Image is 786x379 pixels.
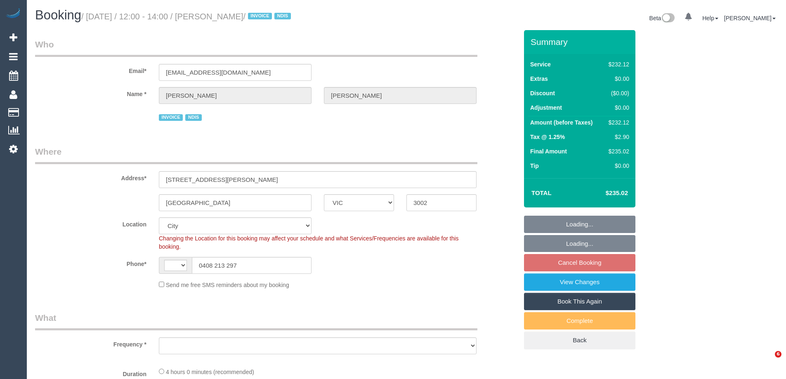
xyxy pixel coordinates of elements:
div: $0.00 [605,162,629,170]
input: Phone* [192,257,312,274]
label: Tax @ 1.25% [530,133,565,141]
span: / [243,12,293,21]
h3: Summary [531,37,631,47]
span: Booking [35,8,81,22]
a: View Changes [524,273,635,291]
strong: Total [531,189,552,196]
input: Email* [159,64,312,81]
label: Amount (before Taxes) [530,118,592,127]
div: $0.00 [605,104,629,112]
span: NDIS [185,114,201,121]
input: First Name* [159,87,312,104]
div: $232.12 [605,60,629,68]
input: Last Name* [324,87,477,104]
label: Tip [530,162,539,170]
a: [PERSON_NAME] [724,15,776,21]
label: Frequency * [29,337,153,348]
label: Extras [530,75,548,83]
label: Final Amount [530,147,567,155]
span: Send me free SMS reminders about my booking [166,282,289,288]
label: Adjustment [530,104,562,112]
span: NDIS [274,13,290,19]
label: Address* [29,171,153,182]
a: Help [702,15,718,21]
span: 6 [775,351,781,358]
div: $232.12 [605,118,629,127]
input: Post Code* [406,194,477,211]
img: Automaid Logo [5,8,21,20]
label: Duration [29,367,153,378]
img: New interface [661,13,675,24]
div: ($0.00) [605,89,629,97]
small: / [DATE] / 12:00 - 14:00 / [PERSON_NAME] [81,12,293,21]
legend: Who [35,38,477,57]
span: INVOICE [159,114,183,121]
input: Suburb* [159,194,312,211]
legend: Where [35,146,477,164]
label: Name * [29,87,153,98]
label: Email* [29,64,153,75]
span: INVOICE [248,13,272,19]
label: Phone* [29,257,153,268]
iframe: Intercom live chat [758,351,778,371]
label: Location [29,217,153,228]
legend: What [35,312,477,330]
span: Changing the Location for this booking may affect your schedule and what Services/Frequencies are... [159,235,459,250]
div: $235.02 [605,147,629,155]
a: Book This Again [524,293,635,310]
a: Back [524,332,635,349]
label: Service [530,60,551,68]
a: Beta [649,15,675,21]
h4: $235.02 [581,190,628,197]
label: Discount [530,89,555,97]
div: $2.90 [605,133,629,141]
div: $0.00 [605,75,629,83]
span: 4 hours 0 minutes (recommended) [166,369,254,375]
